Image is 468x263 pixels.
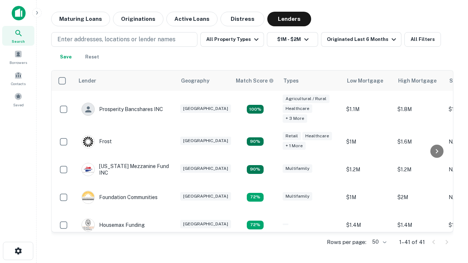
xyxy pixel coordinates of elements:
[399,238,425,247] p: 1–41 of 41
[82,219,94,231] img: picture
[343,183,394,211] td: $1M
[236,77,272,85] h6: Match Score
[2,68,34,88] a: Contacts
[369,237,388,247] div: 50
[267,12,311,26] button: Lenders
[394,211,445,239] td: $1.4M
[394,128,445,156] td: $1.6M
[431,181,468,216] iframe: Chat Widget
[404,32,441,47] button: All Filters
[247,221,264,229] div: Matching Properties: 4, hasApolloMatch: undefined
[283,114,307,123] div: + 3 more
[80,50,104,64] button: Reset
[394,70,445,91] th: High Mortgage
[82,135,112,148] div: Frost
[283,104,312,113] div: Healthcare
[180,192,231,201] div: [GEOGRAPHIC_DATA]
[51,32,197,47] button: Enter addresses, locations or lender names
[283,95,329,103] div: Agricultural / Rural
[82,191,94,203] img: picture
[283,192,312,201] div: Multifamily
[231,70,279,91] th: Capitalize uses an advanced AI algorithm to match your search with the best lender. The match sco...
[82,163,94,176] img: picture
[321,32,401,47] button: Originated Last 6 Months
[2,26,34,46] a: Search
[12,6,26,20] img: capitalize-icon.png
[74,70,177,91] th: Lender
[82,136,94,148] img: picture
[2,47,34,67] a: Borrowers
[247,105,264,114] div: Matching Properties: 10, hasApolloMatch: undefined
[327,35,398,44] div: Originated Last 6 Months
[343,156,394,183] td: $1.2M
[82,103,163,116] div: Prosperity Bancshares INC
[180,104,231,113] div: [GEOGRAPHIC_DATA]
[283,76,299,85] div: Types
[11,81,26,87] span: Contacts
[82,218,145,232] div: Housemax Funding
[267,32,318,47] button: $1M - $2M
[394,156,445,183] td: $1.2M
[2,89,34,109] a: Saved
[283,142,306,150] div: + 1 more
[327,238,366,247] p: Rows per page:
[343,128,394,156] td: $1M
[247,193,264,202] div: Matching Properties: 4, hasApolloMatch: undefined
[394,91,445,128] td: $1.8M
[13,102,24,108] span: Saved
[220,12,264,26] button: Distress
[247,165,264,174] div: Matching Properties: 5, hasApolloMatch: undefined
[10,60,27,65] span: Borrowers
[12,38,25,44] span: Search
[200,32,264,47] button: All Property Types
[166,12,218,26] button: Active Loans
[113,12,163,26] button: Originations
[181,76,210,85] div: Geography
[247,137,264,146] div: Matching Properties: 5, hasApolloMatch: undefined
[177,70,231,91] th: Geography
[82,191,158,204] div: Foundation Communities
[79,76,96,85] div: Lender
[343,91,394,128] td: $1.1M
[54,50,78,64] button: Save your search to get updates of matches that match your search criteria.
[180,220,231,228] div: [GEOGRAPHIC_DATA]
[180,137,231,145] div: [GEOGRAPHIC_DATA]
[279,70,343,91] th: Types
[347,76,383,85] div: Low Mortgage
[343,211,394,239] td: $1.4M
[398,76,437,85] div: High Mortgage
[394,183,445,211] td: $2M
[283,132,301,140] div: Retail
[343,70,394,91] th: Low Mortgage
[283,164,312,173] div: Multifamily
[51,12,110,26] button: Maturing Loans
[82,163,169,176] div: [US_STATE] Mezzanine Fund INC
[57,35,175,44] p: Enter addresses, locations or lender names
[236,77,274,85] div: Capitalize uses an advanced AI algorithm to match your search with the best lender. The match sco...
[302,132,332,140] div: Healthcare
[180,164,231,173] div: [GEOGRAPHIC_DATA]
